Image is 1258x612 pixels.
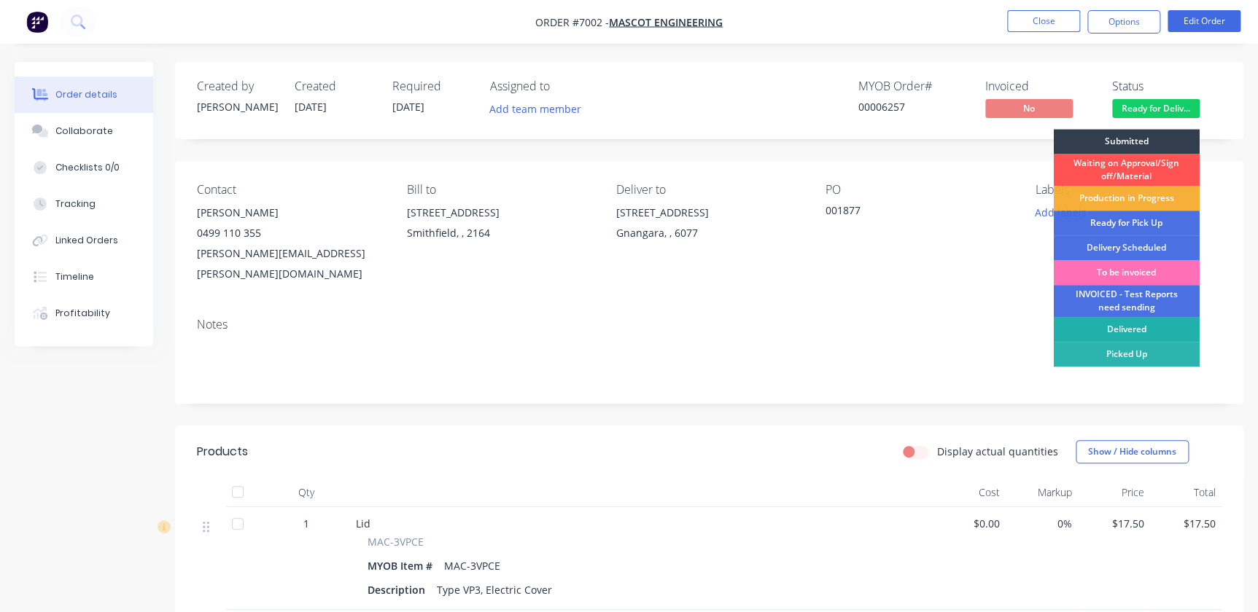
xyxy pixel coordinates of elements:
div: MYOB Item # [368,555,438,576]
div: Smithfield, , 2164 [406,223,592,243]
button: Show / Hide columns [1076,440,1189,463]
button: Add team member [490,99,589,119]
div: Type VP3, Electric Cover [431,579,558,600]
span: No [985,99,1073,117]
button: Collaborate [15,113,153,149]
button: Timeline [15,259,153,295]
div: PO [826,183,1012,197]
div: Waiting on Approval/Sign off/Material [1054,154,1200,186]
div: MYOB Order # [858,79,968,93]
div: [STREET_ADDRESS]Smithfield, , 2164 [406,203,592,249]
div: Picked Up [1054,342,1200,366]
div: INVOICED - Test Reports need sending [1054,285,1200,317]
div: [PERSON_NAME][EMAIL_ADDRESS][PERSON_NAME][DOMAIN_NAME] [197,243,383,284]
div: Order details [55,88,117,101]
div: Collaborate [55,125,113,138]
div: [PERSON_NAME] [197,203,383,223]
button: Ready for Deliv... [1112,99,1200,121]
div: Products [197,443,248,460]
button: Tracking [15,186,153,222]
div: Deliver to [616,183,802,197]
button: Linked Orders [15,222,153,259]
label: Display actual quantities [937,444,1058,459]
span: [DATE] [295,100,327,114]
div: Contact [197,183,383,197]
span: MAC-3VPCE [368,534,424,549]
div: Submitted [1054,129,1200,154]
div: Notes [197,318,1222,331]
div: Assigned to [490,79,636,93]
div: 00006257 [858,99,968,114]
div: Description [368,579,431,600]
div: Total [1149,478,1222,507]
div: Qty [263,478,350,507]
div: [PERSON_NAME] [197,99,277,114]
button: Add labels [1027,203,1094,222]
span: $17.50 [1084,516,1144,531]
div: Delivered [1054,317,1200,342]
div: Profitability [55,307,110,320]
span: $0.00 [939,516,1000,531]
button: Close [1007,10,1080,32]
span: $17.50 [1155,516,1216,531]
div: MAC-3VPCE [438,555,506,576]
div: [PERSON_NAME]0499 110 355[PERSON_NAME][EMAIL_ADDRESS][PERSON_NAME][DOMAIN_NAME] [197,203,383,284]
span: [DATE] [392,100,424,114]
div: 0499 110 355 [197,223,383,243]
div: Labels [1036,183,1222,197]
div: Linked Orders [55,234,118,247]
span: Order #7002 - [535,15,609,29]
div: Cost [933,478,1006,507]
div: Bill to [406,183,592,197]
div: Price [1078,478,1150,507]
div: Status [1112,79,1222,93]
div: Gnangara, , 6077 [616,223,802,243]
button: Order details [15,76,153,113]
div: Timeline [55,270,94,283]
a: Mascot Engineering [609,15,723,29]
div: 001877 [826,203,1008,223]
div: Tracking [55,197,96,211]
div: Required [392,79,473,93]
button: Profitability [15,295,153,331]
button: Edit Order [1168,10,1240,32]
div: Created by [197,79,277,93]
div: To be invoiced [1054,260,1200,285]
div: Delivery Scheduled [1054,235,1200,260]
span: 0% [1012,516,1072,531]
div: Created [295,79,375,93]
span: Lid [356,517,370,530]
span: 1 [303,516,309,531]
div: Checklists 0/0 [55,161,120,174]
button: Checklists 0/0 [15,149,153,186]
div: Markup [1006,478,1078,507]
img: Factory [26,11,48,33]
div: Invoiced [985,79,1095,93]
button: Add team member [482,99,589,119]
button: Options [1087,10,1160,34]
span: Ready for Deliv... [1112,99,1200,117]
div: Production in Progress [1054,186,1200,211]
div: [STREET_ADDRESS] [406,203,592,223]
div: [STREET_ADDRESS]Gnangara, , 6077 [616,203,802,249]
div: [STREET_ADDRESS] [616,203,802,223]
div: Ready for Pick Up [1054,211,1200,235]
